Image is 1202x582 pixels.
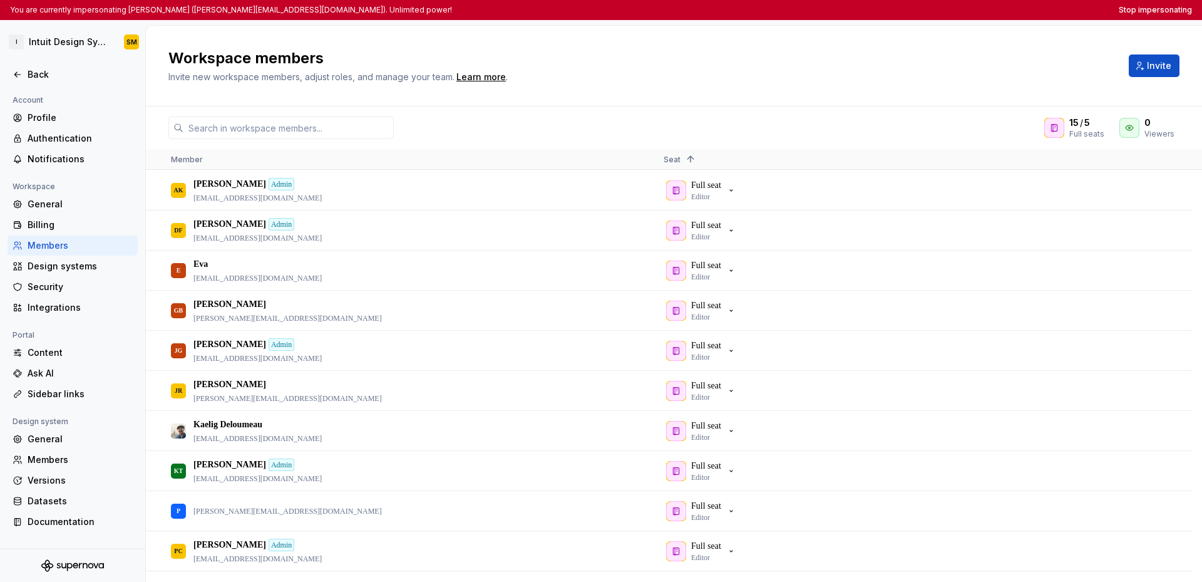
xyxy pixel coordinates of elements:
[193,393,382,403] p: [PERSON_NAME][EMAIL_ADDRESS][DOMAIN_NAME]
[28,112,133,124] div: Profile
[193,554,322,564] p: [EMAIL_ADDRESS][DOMAIN_NAME]
[1144,117,1151,129] span: 0
[664,298,741,323] button: Full seatEditor
[28,219,133,231] div: Billing
[8,93,48,108] div: Account
[193,378,266,391] p: [PERSON_NAME]
[8,215,138,235] a: Billing
[456,71,506,83] a: Learn more
[691,460,721,472] p: Full seat
[8,108,138,128] a: Profile
[193,474,322,484] p: [EMAIL_ADDRESS][DOMAIN_NAME]
[8,256,138,276] a: Design systems
[177,499,180,523] div: P
[269,178,294,190] div: Admin
[664,539,741,564] button: Full seatEditor
[691,259,721,272] p: Full seat
[8,512,138,532] a: Documentation
[691,232,710,242] p: Editor
[193,178,266,190] p: [PERSON_NAME]
[193,193,322,203] p: [EMAIL_ADDRESS][DOMAIN_NAME]
[664,459,741,484] button: Full seatEditor
[8,450,138,470] a: Members
[29,36,109,48] div: Intuit Design System
[8,414,73,429] div: Design system
[691,340,721,352] p: Full seat
[8,194,138,214] a: General
[8,128,138,148] a: Authentication
[8,65,138,85] a: Back
[664,178,741,203] button: Full seatEditor
[174,218,182,242] div: DF
[177,258,181,283] div: E
[28,388,133,400] div: Sidebar links
[1144,129,1174,139] div: Viewers
[8,491,138,511] a: Datasets
[664,155,681,164] span: Seat
[174,459,183,483] div: KT
[455,73,508,82] span: .
[8,236,138,256] a: Members
[691,512,710,522] p: Editor
[691,553,710,563] p: Editor
[28,68,133,81] div: Back
[8,179,60,194] div: Workspace
[8,149,138,169] a: Notifications
[28,198,133,210] div: General
[691,272,710,282] p: Editor
[28,433,133,445] div: General
[28,281,133,293] div: Security
[269,218,294,231] div: Admin
[193,418,262,431] p: Kaelig Deloumeau
[691,299,721,312] p: Full seat
[1119,5,1192,15] button: Stop impersonating
[193,218,266,231] p: [PERSON_NAME]
[183,117,394,139] input: Search in workspace members...
[174,178,183,202] div: AK
[28,153,133,165] div: Notifications
[193,233,322,243] p: [EMAIL_ADDRESS][DOMAIN_NAME]
[28,132,133,145] div: Authentication
[1129,55,1179,77] button: Invite
[691,192,710,202] p: Editor
[691,472,710,482] p: Editor
[1069,129,1104,139] div: Full seats
[174,539,182,563] div: PC
[193,353,322,363] p: [EMAIL_ADDRESS][DOMAIN_NAME]
[28,495,133,507] div: Datasets
[691,219,721,232] p: Full seat
[9,34,24,49] div: I
[193,298,266,311] p: [PERSON_NAME]
[269,459,294,471] div: Admin
[691,432,710,442] p: Editor
[193,459,266,471] p: [PERSON_NAME]
[664,338,741,363] button: Full seatEditor
[171,155,203,164] span: Member
[1069,117,1104,129] div: /
[193,434,322,444] p: [EMAIL_ADDRESS][DOMAIN_NAME]
[193,338,266,351] p: [PERSON_NAME]
[193,506,382,516] p: [PERSON_NAME][EMAIL_ADDRESS][DOMAIN_NAME]
[175,378,182,403] div: JR
[8,298,138,318] a: Integrations
[8,343,138,363] a: Content
[691,352,710,362] p: Editor
[1084,117,1090,129] span: 5
[664,218,741,243] button: Full seatEditor
[691,312,710,322] p: Editor
[664,258,741,283] button: Full seatEditor
[691,500,721,512] p: Full seat
[168,48,1114,68] h2: Workspace members
[41,559,104,572] svg: Supernova Logo
[28,516,133,528] div: Documentation
[691,380,721,392] p: Full seat
[269,338,294,351] div: Admin
[28,346,133,359] div: Content
[8,328,39,343] div: Portal
[168,71,455,82] span: Invite new workspace members, adjust roles, and manage your team.
[8,429,138,449] a: General
[691,392,710,402] p: Editor
[193,313,382,323] p: [PERSON_NAME][EMAIL_ADDRESS][DOMAIN_NAME]
[28,474,133,487] div: Versions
